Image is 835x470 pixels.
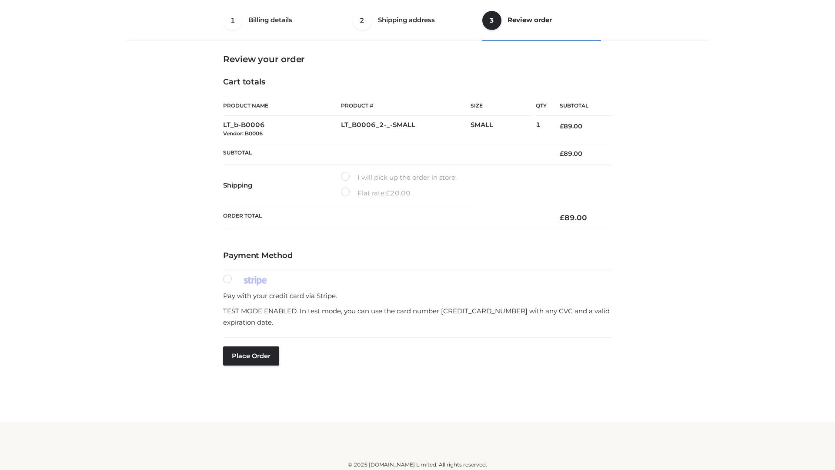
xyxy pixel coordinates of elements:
bdi: 89.00 [560,122,582,130]
h3: Review your order [223,54,612,64]
th: Qty [536,96,547,116]
p: TEST MODE ENABLED. In test mode, you can use the card number [CREDIT_CARD_NUMBER] with any CVC an... [223,305,612,328]
th: Subtotal [547,96,612,116]
label: I will pick up the order in store. [341,172,457,183]
p: Pay with your credit card via Stripe. [223,290,612,302]
td: 1 [536,116,547,143]
th: Order Total [223,206,547,229]
button: Place order [223,346,279,366]
h4: Cart totals [223,77,612,87]
label: Flat rate: [341,188,411,199]
h4: Payment Method [223,251,612,261]
span: £ [560,122,564,130]
th: Product Name [223,96,341,116]
bdi: 89.00 [560,150,582,158]
td: LT_B0006_2-_-SMALL [341,116,471,143]
small: Vendor: B0006 [223,130,263,137]
th: Size [471,96,531,116]
div: © 2025 [DOMAIN_NAME] Limited. All rights reserved. [129,460,706,469]
th: Subtotal [223,143,547,164]
span: £ [386,189,390,197]
span: £ [560,150,564,158]
span: £ [560,213,564,222]
bdi: 20.00 [386,189,411,197]
th: Product # [341,96,471,116]
td: SMALL [471,116,536,143]
td: LT_b-B0006 [223,116,341,143]
th: Shipping [223,164,341,206]
bdi: 89.00 [560,213,587,222]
